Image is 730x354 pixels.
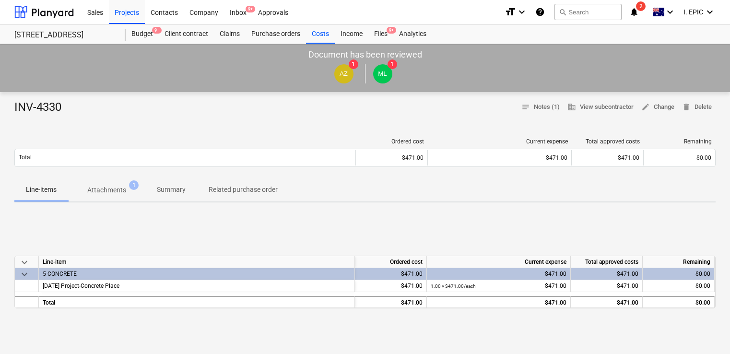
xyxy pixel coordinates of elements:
p: Total [19,153,32,162]
div: Files [368,24,393,44]
button: View subcontractor [564,100,637,115]
div: Current expense [432,138,568,145]
i: keyboard_arrow_down [704,6,716,18]
i: notifications [629,6,639,18]
div: Line-item [39,256,355,268]
span: 9+ [152,27,162,34]
p: Document has been reviewed [308,49,422,60]
span: 1 [349,59,358,69]
p: Summary [157,185,186,195]
div: $0.00 [647,297,710,309]
a: Client contract [159,24,214,44]
i: Knowledge base [535,6,545,18]
div: $0.00 [647,268,710,280]
span: 3-05-02 Project-Concrete Place [43,283,119,289]
a: Income [335,24,368,44]
button: Notes (1) [518,100,564,115]
span: 9+ [387,27,396,34]
span: I. EPIC [683,8,703,16]
div: Total approved costs [576,138,640,145]
i: format_size [505,6,516,18]
div: $471.00 [575,268,638,280]
button: Search [554,4,622,20]
div: $471.00 [432,154,567,161]
span: keyboard_arrow_down [19,269,30,280]
span: Delete [682,102,712,113]
div: INV-4330 [14,100,69,115]
p: Attachments [87,185,126,195]
i: keyboard_arrow_down [664,6,676,18]
div: $471.00 [359,268,423,280]
div: Andrew Zheng [334,64,353,83]
div: $0.00 [647,280,710,292]
a: Budget9+ [126,24,159,44]
span: keyboard_arrow_down [19,257,30,268]
div: Matt Lebon [373,64,392,83]
div: Total approved costs [571,256,643,268]
div: $471.00 [431,297,566,309]
div: $471.00 [360,154,424,161]
a: Costs [306,24,335,44]
iframe: Chat Widget [682,308,730,354]
span: Change [641,102,674,113]
a: Files9+ [368,24,393,44]
div: Ordered cost [360,138,424,145]
div: $471.00 [431,268,566,280]
span: Notes (1) [521,102,560,113]
button: Change [637,100,678,115]
a: Analytics [393,24,432,44]
div: $471.00 [575,280,638,292]
div: Budget [126,24,159,44]
div: Current expense [427,256,571,268]
div: $471.00 [575,297,638,309]
p: Related purchase order [209,185,278,195]
span: ML [378,70,387,77]
a: Purchase orders [246,24,306,44]
div: Remaining [648,138,712,145]
small: 1.00 × $471.00 / each [431,283,476,289]
div: $471.00 [576,154,639,161]
button: Delete [678,100,716,115]
i: keyboard_arrow_down [516,6,528,18]
span: 1 [388,59,397,69]
div: $471.00 [431,280,566,292]
div: 5 CONCRETE [43,268,351,280]
span: 9+ [246,6,255,12]
div: [STREET_ADDRESS] [14,30,114,40]
div: Remaining [643,256,715,268]
span: notes [521,103,530,111]
span: AZ [340,70,348,77]
div: Ordered cost [355,256,427,268]
span: 1 [129,180,139,190]
div: $471.00 [359,280,423,292]
span: 2 [636,1,646,11]
div: $471.00 [359,297,423,309]
div: Total [39,296,355,308]
span: search [559,8,566,16]
span: business [567,103,576,111]
a: Claims [214,24,246,44]
span: delete [682,103,691,111]
div: $0.00 [648,154,711,161]
p: Line-items [26,185,57,195]
span: edit [641,103,650,111]
span: View subcontractor [567,102,634,113]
